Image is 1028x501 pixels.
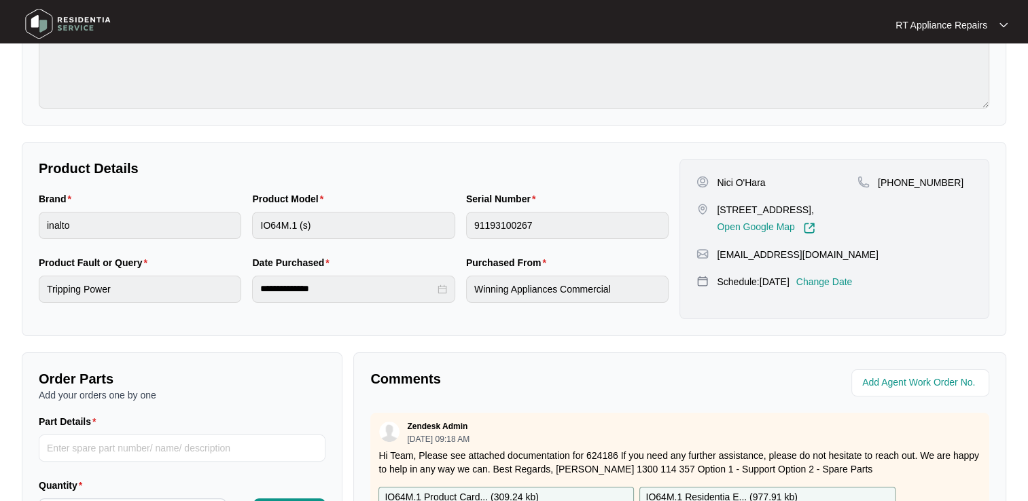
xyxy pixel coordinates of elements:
[379,422,400,442] img: user.svg
[803,222,815,234] img: Link-External
[39,479,88,492] label: Quantity
[370,369,670,388] p: Comments
[717,248,878,261] p: [EMAIL_ADDRESS][DOMAIN_NAME]
[252,256,334,270] label: Date Purchased
[39,415,102,428] label: Part Details
[466,276,669,303] input: Purchased From
[260,282,434,296] input: Date Purchased
[796,275,853,289] p: Change Date
[39,276,241,303] input: Product Fault or Query
[696,275,709,287] img: map-pin
[39,256,153,270] label: Product Fault or Query
[878,176,963,189] p: [PHONE_NUMBER]
[862,375,981,391] input: Add Agent Work Order No.
[717,203,815,217] p: [STREET_ADDRESS],
[407,421,467,432] p: Zendesk Admin
[696,176,709,188] img: user-pin
[39,388,325,402] p: Add your orders one by one
[696,248,709,260] img: map-pin
[466,212,669,239] input: Serial Number
[896,18,987,32] p: RT Appliance Repairs
[999,22,1008,29] img: dropdown arrow
[39,159,669,178] p: Product Details
[20,3,116,44] img: residentia service logo
[466,256,552,270] label: Purchased From
[39,17,989,109] textarea: Fault: Tripping power
[717,275,789,289] p: Schedule: [DATE]
[696,203,709,215] img: map-pin
[378,449,981,476] p: Hi Team, Please see attached documentation for 624186 If you need any further assistance, please ...
[717,176,765,189] p: Nici O'Hara
[407,435,469,443] p: [DATE] 09:18 AM
[39,434,325,462] input: Part Details
[252,192,329,206] label: Product Model
[39,212,241,239] input: Brand
[466,192,541,206] label: Serial Number
[857,176,870,188] img: map-pin
[39,192,77,206] label: Brand
[39,369,325,388] p: Order Parts
[252,212,455,239] input: Product Model
[717,222,815,234] a: Open Google Map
